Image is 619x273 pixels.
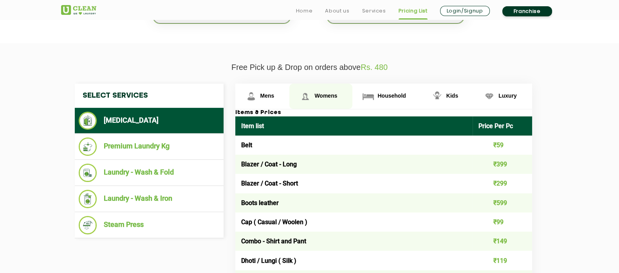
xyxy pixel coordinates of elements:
[362,6,386,16] a: Services
[79,190,220,208] li: Laundry - Wash & Iron
[61,5,96,15] img: UClean Laundry and Dry Cleaning
[298,89,312,103] img: Womens
[235,136,473,155] td: Belt
[361,89,375,103] img: Household
[79,190,97,208] img: Laundry - Wash & Iron
[79,216,97,234] img: Steam Press
[473,232,532,251] td: ₹149
[440,6,490,16] a: Login/Signup
[498,93,517,99] span: Luxury
[296,6,313,16] a: Home
[79,137,97,156] img: Premium Laundry Kg
[79,164,97,182] img: Laundry - Wash & Fold
[502,6,552,16] a: Franchise
[235,193,473,212] td: Boots leather
[79,112,220,130] li: [MEDICAL_DATA]
[244,89,258,103] img: Mens
[235,155,473,174] td: Blazer / Coat - Long
[79,112,97,130] img: Dry Cleaning
[361,63,388,71] span: Rs. 480
[473,174,532,193] td: ₹299
[473,136,532,155] td: ₹59
[473,193,532,212] td: ₹599
[79,137,220,156] li: Premium Laundry Kg
[235,251,473,270] td: Dhoti / Lungi ( Silk )
[75,84,224,108] h4: Select Services
[473,212,532,232] td: ₹99
[399,6,428,16] a: Pricing List
[61,63,558,72] p: Free Pick up & Drop on orders above
[473,251,532,270] td: ₹119
[377,93,406,99] span: Household
[314,93,337,99] span: Womens
[446,93,458,99] span: Kids
[473,155,532,174] td: ₹399
[430,89,444,103] img: Kids
[235,232,473,251] td: Combo - Shirt and Pant
[482,89,496,103] img: Luxury
[473,116,532,136] th: Price Per Pc
[235,212,473,232] td: Cap ( Casual / Woolen )
[79,216,220,234] li: Steam Press
[325,6,349,16] a: About us
[235,174,473,193] td: Blazer / Coat - Short
[260,93,274,99] span: Mens
[235,109,532,116] h3: Items & Prices
[235,116,473,136] th: Item list
[79,164,220,182] li: Laundry - Wash & Fold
